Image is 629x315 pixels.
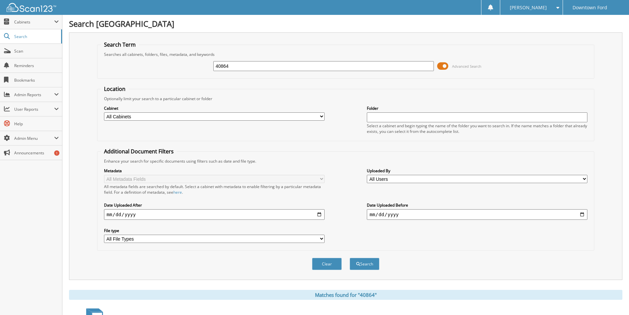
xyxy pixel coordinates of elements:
[101,85,129,93] legend: Location
[573,6,607,10] span: Downtown Ford
[367,123,587,134] div: Select a cabinet and begin typing the name of the folder you want to search in. If the name match...
[54,150,59,156] div: 1
[14,48,59,54] span: Scan
[14,92,54,98] span: Admin Reports
[104,209,325,220] input: start
[7,3,56,12] img: scan123-logo-white.svg
[14,77,59,83] span: Bookmarks
[69,18,622,29] h1: Search [GEOGRAPHIC_DATA]
[14,150,59,156] span: Announcements
[173,189,182,195] a: here
[510,6,547,10] span: [PERSON_NAME]
[452,64,481,69] span: Advanced Search
[14,136,54,141] span: Admin Menu
[14,63,59,68] span: Reminders
[14,106,54,112] span: User Reports
[14,34,58,39] span: Search
[14,19,54,25] span: Cabinets
[367,105,587,111] label: Folder
[69,290,622,300] div: Matches found for "40864"
[101,41,139,48] legend: Search Term
[104,105,325,111] label: Cabinet
[367,168,587,174] label: Uploaded By
[101,96,591,101] div: Optionally limit your search to a particular cabinet or folder
[367,202,587,208] label: Date Uploaded Before
[101,52,591,57] div: Searches all cabinets, folders, files, metadata, and keywords
[367,209,587,220] input: end
[104,168,325,174] label: Metadata
[101,148,177,155] legend: Additional Document Filters
[104,202,325,208] label: Date Uploaded After
[101,158,591,164] div: Enhance your search for specific documents using filters such as date and file type.
[14,121,59,127] span: Help
[312,258,342,270] button: Clear
[350,258,379,270] button: Search
[104,184,325,195] div: All metadata fields are searched by default. Select a cabinet with metadata to enable filtering b...
[104,228,325,233] label: File type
